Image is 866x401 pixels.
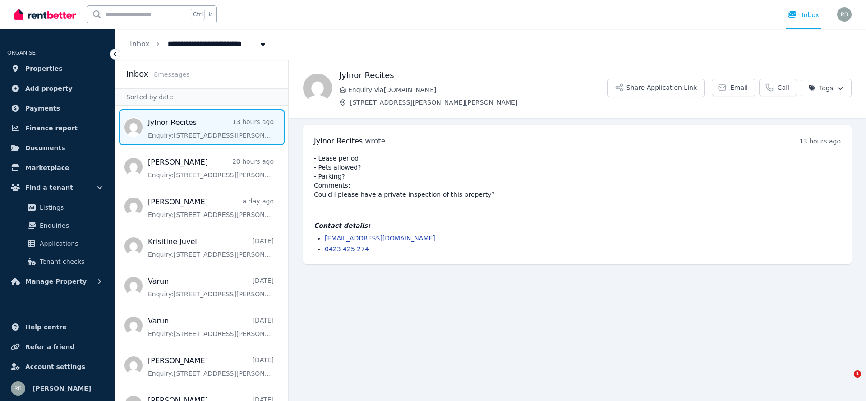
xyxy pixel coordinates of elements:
[314,221,841,230] h4: Contact details:
[25,341,74,352] span: Refer a friend
[7,99,108,117] a: Payments
[25,276,87,287] span: Manage Property
[148,197,274,219] a: [PERSON_NAME]a day agoEnquiry:[STREET_ADDRESS][PERSON_NAME][PERSON_NAME].
[788,10,819,19] div: Inbox
[350,98,607,107] span: [STREET_ADDRESS][PERSON_NAME][PERSON_NAME]
[835,370,857,392] iframe: Intercom live chat
[25,83,73,94] span: Add property
[712,79,755,96] a: Email
[348,85,607,94] span: Enquiry via [DOMAIN_NAME]
[11,198,104,217] a: Listings
[7,318,108,336] a: Help centre
[148,355,274,378] a: [PERSON_NAME][DATE]Enquiry:[STREET_ADDRESS][PERSON_NAME][PERSON_NAME].
[11,235,104,253] a: Applications
[730,83,748,92] span: Email
[7,179,108,197] button: Find a tenant
[25,103,60,114] span: Payments
[799,138,841,145] time: 13 hours ago
[115,88,288,106] div: Sorted by date
[191,9,205,20] span: Ctrl
[25,63,63,74] span: Properties
[7,60,108,78] a: Properties
[7,358,108,376] a: Account settings
[154,71,189,78] span: 8 message s
[40,220,101,231] span: Enquiries
[325,245,369,253] a: 0423 425 274
[32,383,91,394] span: [PERSON_NAME]
[607,79,705,97] button: Share Application Link
[25,143,65,153] span: Documents
[126,68,148,80] h2: Inbox
[148,276,274,299] a: Varun[DATE]Enquiry:[STREET_ADDRESS][PERSON_NAME][PERSON_NAME].
[40,238,101,249] span: Applications
[7,338,108,356] a: Refer a friend
[7,159,108,177] a: Marketplace
[40,256,101,267] span: Tenant checks
[314,137,363,145] span: Jylnor Recites
[25,123,78,134] span: Finance report
[314,154,841,199] pre: - Lease period - Pets allowed? - Parking? Comments: Could I please have a private inspection of t...
[148,117,274,140] a: Jylnor Recites13 hours agoEnquiry:[STREET_ADDRESS][PERSON_NAME][PERSON_NAME].
[7,50,36,56] span: ORGANISE
[808,83,833,92] span: Tags
[11,381,25,396] img: Raj Bala
[778,83,789,92] span: Call
[115,29,282,60] nav: Breadcrumb
[14,8,76,21] img: RentBetter
[7,272,108,290] button: Manage Property
[303,74,332,102] img: Jylnor Recites
[7,139,108,157] a: Documents
[7,119,108,137] a: Finance report
[7,79,108,97] a: Add property
[801,79,852,97] button: Tags
[208,11,212,18] span: k
[365,137,385,145] span: wrote
[325,235,435,242] a: [EMAIL_ADDRESS][DOMAIN_NAME]
[130,40,150,48] a: Inbox
[854,370,861,378] span: 1
[837,7,852,22] img: Raj Bala
[148,236,274,259] a: Krisitine Juvel[DATE]Enquiry:[STREET_ADDRESS][PERSON_NAME][PERSON_NAME].
[759,79,797,96] a: Call
[148,157,274,180] a: [PERSON_NAME]20 hours agoEnquiry:[STREET_ADDRESS][PERSON_NAME][PERSON_NAME].
[11,217,104,235] a: Enquiries
[25,361,85,372] span: Account settings
[148,316,274,338] a: Varun[DATE]Enquiry:[STREET_ADDRESS][PERSON_NAME][PERSON_NAME].
[25,182,73,193] span: Find a tenant
[339,69,607,82] h1: Jylnor Recites
[25,162,69,173] span: Marketplace
[11,253,104,271] a: Tenant checks
[25,322,67,332] span: Help centre
[40,202,101,213] span: Listings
